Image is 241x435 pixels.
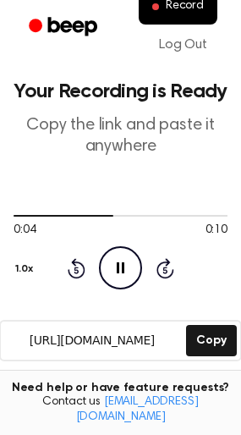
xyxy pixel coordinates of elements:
p: Copy the link and paste it anywhere [14,115,227,157]
span: Contact us [10,395,231,425]
a: Beep [17,11,112,44]
button: 1.0x [14,255,39,284]
span: 0:04 [14,222,36,240]
button: Copy [186,325,236,356]
a: Log Out [142,25,224,65]
a: [EMAIL_ADDRESS][DOMAIN_NAME] [76,396,199,423]
span: 0:10 [205,222,227,240]
h1: Your Recording is Ready [14,81,227,102]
